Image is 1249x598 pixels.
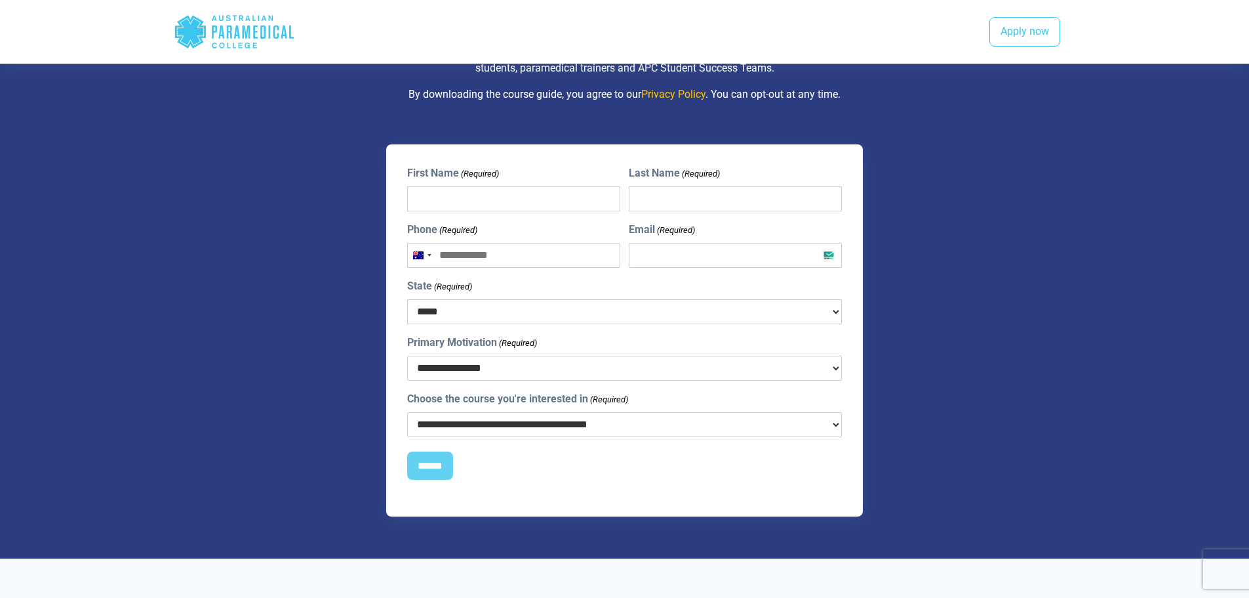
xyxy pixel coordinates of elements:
label: Last Name [629,165,720,181]
label: First Name [407,165,499,181]
a: Privacy Policy [641,88,705,100]
label: Phone [407,222,477,238]
span: (Required) [656,224,696,237]
button: Selected country [408,244,435,267]
span: (Required) [433,280,472,293]
a: Apply now [989,17,1060,47]
label: State [407,278,472,294]
span: (Required) [589,393,628,406]
span: (Required) [498,337,537,350]
span: (Required) [460,167,499,181]
span: (Required) [681,167,721,181]
label: Choose the course you're interested in [407,391,628,407]
div: Australian Paramedical College [174,11,295,53]
p: By downloading the course guide, you agree to our . You can opt-out at any time. [241,87,1008,102]
label: Email [629,222,695,238]
span: (Required) [438,224,477,237]
label: Primary Motivation [407,335,537,351]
